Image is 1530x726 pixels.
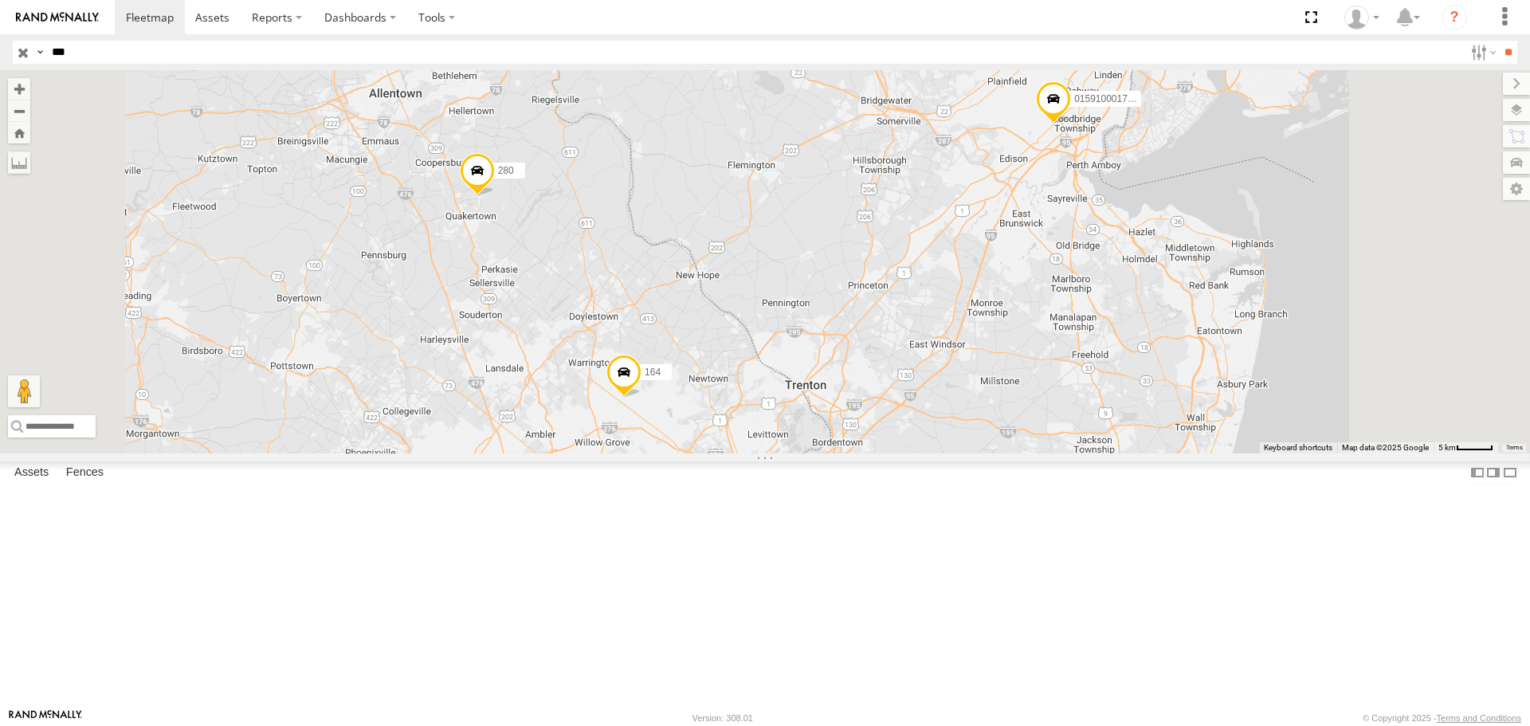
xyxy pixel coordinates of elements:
[8,100,30,122] button: Zoom out
[1438,443,1456,452] span: 5 km
[1437,713,1521,723] a: Terms and Conditions
[9,710,82,726] a: Visit our Website
[1264,442,1332,453] button: Keyboard shortcuts
[1469,461,1485,485] label: Dock Summary Table to the Left
[645,367,661,379] span: 164
[8,78,30,100] button: Zoom in
[1502,461,1518,485] label: Hide Summary Table
[58,462,112,485] label: Fences
[1506,444,1523,450] a: Terms (opens in new tab)
[692,713,753,723] div: Version: 308.01
[1503,178,1530,200] label: Map Settings
[8,375,40,407] button: Drag Pegman onto the map to open Street View
[16,12,99,23] img: rand-logo.svg
[1342,443,1429,452] span: Map data ©2025 Google
[8,151,30,174] label: Measure
[1339,6,1385,29] div: Kim Nappi
[1363,713,1521,723] div: © Copyright 2025 -
[1434,442,1498,453] button: Map Scale: 5 km per 43 pixels
[6,462,57,485] label: Assets
[1465,41,1499,64] label: Search Filter Options
[33,41,46,64] label: Search Query
[1074,93,1154,104] span: 015910001720666
[498,166,514,177] span: 280
[1442,5,1467,30] i: ?
[8,122,30,143] button: Zoom Home
[1485,461,1501,485] label: Dock Summary Table to the Right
